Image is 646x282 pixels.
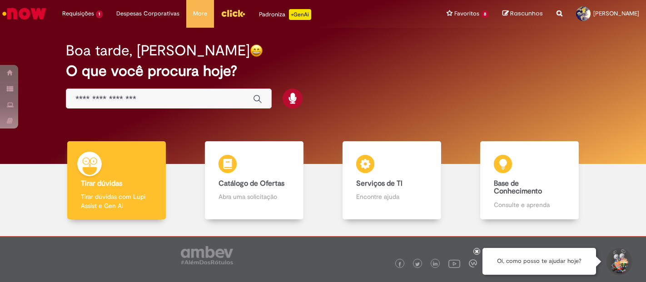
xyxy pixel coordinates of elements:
img: click_logo_yellow_360x200.png [221,6,245,20]
b: Catálogo de Ofertas [219,179,284,188]
img: logo_footer_twitter.png [415,262,420,267]
button: Iniciar Conversa de Suporte [605,248,632,275]
b: Serviços de TI [356,179,403,188]
div: Padroniza [259,9,311,20]
span: Despesas Corporativas [116,9,179,18]
p: Abra uma solicitação [219,192,290,201]
span: [PERSON_NAME] [593,10,639,17]
img: logo_footer_facebook.png [398,262,402,267]
a: Tirar dúvidas Tirar dúvidas com Lupi Assist e Gen Ai [48,141,185,220]
img: happy-face.png [250,44,263,57]
a: Catálogo de Ofertas Abra uma solicitação [185,141,323,220]
h2: O que você procura hoje? [66,63,580,79]
div: Oi, como posso te ajudar hoje? [482,248,596,275]
span: Requisições [62,9,94,18]
p: Tirar dúvidas com Lupi Assist e Gen Ai [81,192,152,210]
p: Encontre ajuda [356,192,427,201]
a: Serviços de TI Encontre ajuda [323,141,461,220]
p: +GenAi [289,9,311,20]
a: Rascunhos [502,10,543,18]
p: Consulte e aprenda [494,200,565,209]
img: logo_footer_ambev_rotulo_gray.png [181,246,233,264]
span: 8 [481,10,489,18]
img: ServiceNow [1,5,48,23]
b: Base de Conhecimento [494,179,542,196]
img: logo_footer_youtube.png [448,257,460,269]
h2: Boa tarde, [PERSON_NAME] [66,43,250,59]
span: More [193,9,207,18]
span: 1 [96,10,103,18]
b: Tirar dúvidas [81,179,122,188]
a: Base de Conhecimento Consulte e aprenda [461,141,598,220]
img: logo_footer_workplace.png [469,259,477,267]
img: logo_footer_linkedin.png [433,262,437,267]
span: Rascunhos [510,9,543,18]
span: Favoritos [454,9,479,18]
